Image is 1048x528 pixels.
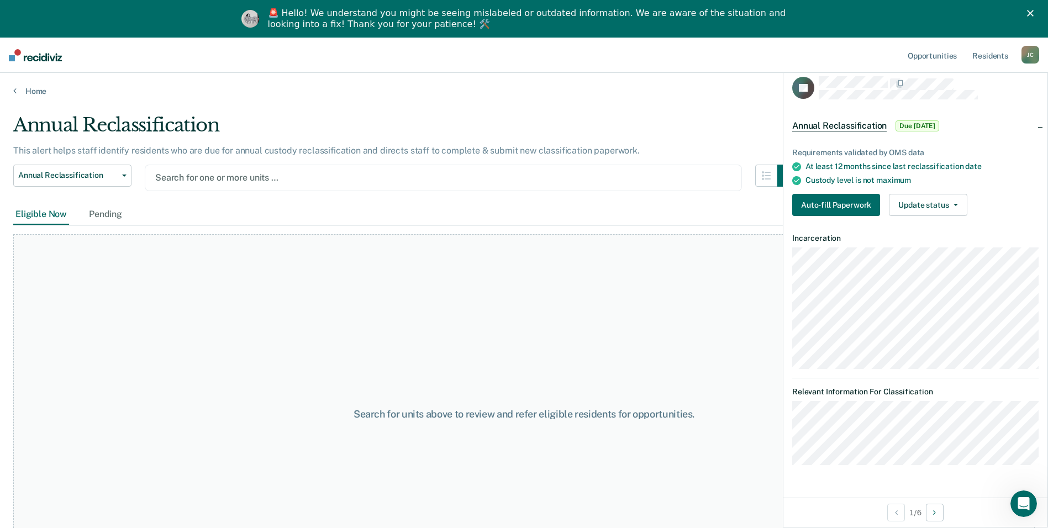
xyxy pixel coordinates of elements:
div: 1 / 6 [783,498,1047,527]
button: Previous Opportunity [887,504,905,521]
iframe: Intercom live chat [1010,490,1037,517]
div: At least 12 months since last reclassification [805,162,1039,171]
button: Next Opportunity [926,504,944,521]
div: J C [1021,46,1039,64]
span: maximum [876,176,911,184]
div: Eligible Now [13,204,69,225]
button: Update status [889,194,967,216]
a: Residents [970,38,1010,73]
img: Profile image for Kim [241,10,259,28]
div: Requirements validated by OMS data [792,148,1039,157]
a: Navigate to form link [792,194,884,216]
div: Custody level is not [805,176,1039,185]
a: Home [13,86,1035,96]
div: Close [1027,10,1038,17]
button: Auto-fill Paperwork [792,194,880,216]
span: Due [DATE] [896,120,939,131]
dt: Incarceration [792,234,1039,243]
div: Annual ReclassificationDue [DATE] [783,108,1047,144]
img: Recidiviz [9,49,62,61]
p: This alert helps staff identify residents who are due for annual custody reclassification and dir... [13,145,640,156]
a: Opportunities [905,38,959,73]
span: date [965,162,981,171]
div: Annual Reclassification [13,114,799,145]
div: 🚨 Hello! We understand you might be seeing mislabeled or outdated information. We are aware of th... [268,8,789,30]
dt: Relevant Information For Classification [792,387,1039,397]
span: Annual Reclassification [792,120,887,131]
div: Pending [87,204,124,225]
span: Annual Reclassification [18,171,118,180]
div: Search for units above to review and refer eligible residents for opportunities. [269,408,780,420]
